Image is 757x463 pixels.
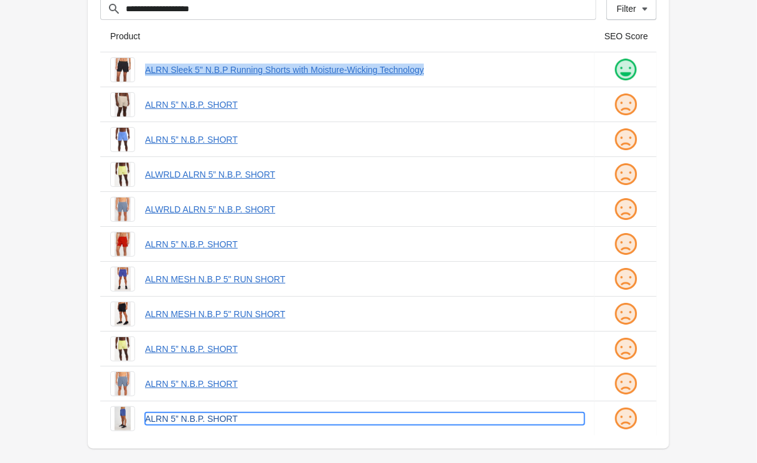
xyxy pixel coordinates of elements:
img: sad.png [613,337,638,361]
a: ALRN 5” N.B.P. SHORT [145,133,585,146]
div: Filter [617,4,636,14]
img: sad.png [613,302,638,327]
img: sad.png [613,371,638,396]
a: ALRN 5” N.B.P. SHORT [145,343,585,355]
a: ALRN Sleek 5" N.B.P Running Shorts with Moisture-Wicking Technology [145,64,585,76]
th: Product [100,20,595,52]
img: sad.png [613,127,638,152]
a: ALRN 5” N.B.P. SHORT [145,413,585,425]
img: sad.png [613,232,638,257]
img: sad.png [613,92,638,117]
img: sad.png [613,162,638,187]
a: ALWRLD ALRN 5” N.B.P. SHORT [145,168,585,181]
a: ALRN 5” N.B.P. SHORT [145,98,585,111]
img: sad.png [613,406,638,431]
img: sad.png [613,267,638,292]
a: ALRN 5” N.B.P. SHORT [145,378,585,390]
img: happy.png [613,57,638,82]
a: ALRN MESH N.B.P 5" RUN SHORT [145,308,585,320]
a: ALRN 5” N.B.P. SHORT [145,238,585,251]
th: SEO Score [595,20,657,52]
img: sad.png [613,197,638,222]
a: ALRN MESH N.B.P 5" RUN SHORT [145,273,585,285]
a: ALWRLD ALRN 5” N.B.P. SHORT [145,203,585,216]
